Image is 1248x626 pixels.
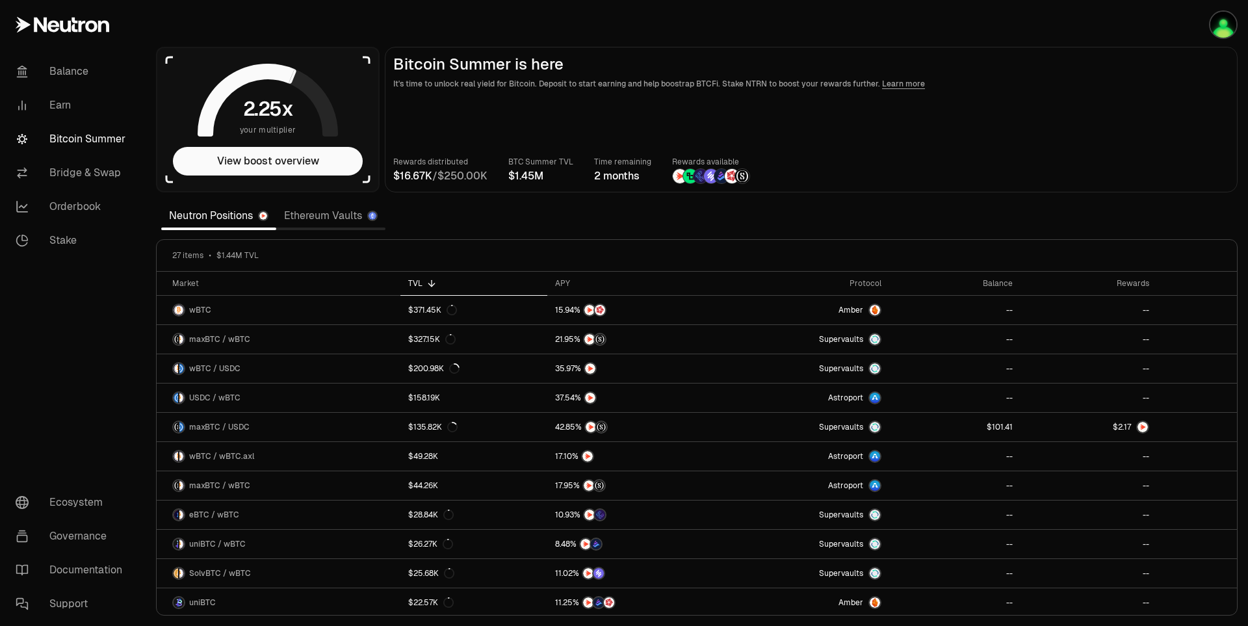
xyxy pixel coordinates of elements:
[584,510,595,520] img: NTRN
[400,588,547,617] a: $22.57K
[838,305,863,315] span: Amber
[189,539,246,549] span: uniBTC / wBTC
[179,334,184,345] img: wBTC Logo
[555,479,710,492] button: NTRNStructured Points
[1210,12,1236,38] img: Sergsub
[726,278,881,289] div: Protocol
[897,278,1013,289] div: Balance
[400,471,547,500] a: $44.26K
[547,325,718,354] a: NTRNStructured Points
[889,530,1020,558] a: --
[594,168,651,184] div: 2 months
[547,354,718,383] a: NTRN
[718,384,889,412] a: Astroport
[369,212,376,220] img: Ethereum Logo
[585,363,595,374] img: NTRN
[593,568,604,579] img: Solv Points
[5,122,140,156] a: Bitcoin Summer
[5,88,140,122] a: Earn
[179,451,184,462] img: wBTC.axl Logo
[718,325,889,354] a: SupervaultsSupervaults
[889,325,1020,354] a: --
[189,451,254,462] span: wBTC / wBTC.axl
[408,305,457,315] div: $371.45K
[157,354,400,383] a: wBTC LogoUSDC LogowBTC / USDC
[718,530,889,558] a: SupervaultsSupervaults
[174,451,178,462] img: wBTC Logo
[172,250,203,261] span: 27 items
[400,296,547,324] a: $371.45K
[408,451,438,462] div: $49.28K
[584,305,595,315] img: NTRN
[547,384,718,412] a: NTRN
[240,124,296,137] span: your multiplier
[508,155,573,168] p: BTC Summer TVL
[393,77,1229,90] p: It's time to unlock real yield for Bitcoin. Deposit to start earning and help boostrap BTCFi. Sta...
[189,334,250,345] span: maxBTC / wBTC
[5,224,140,257] a: Stake
[1020,325,1157,354] a: --
[870,334,880,345] img: Supervaults
[408,393,440,403] div: $158.19K
[5,486,140,519] a: Ecosystem
[5,587,140,621] a: Support
[819,510,863,520] span: Supervaults
[189,510,239,520] span: eBTC / wBTC
[870,539,880,549] img: Supervaults
[594,155,651,168] p: Time remaining
[157,588,400,617] a: uniBTC LogouniBTC
[555,567,710,580] button: NTRNSolv Points
[555,450,710,463] button: NTRN
[819,363,863,374] span: Supervaults
[718,471,889,500] a: Astroport
[583,597,593,608] img: NTRN
[704,169,718,183] img: Solv Points
[393,168,487,184] div: /
[174,305,184,315] img: wBTC Logo
[189,305,211,315] span: wBTC
[819,334,863,345] span: Supervaults
[393,155,487,168] p: Rewards distributed
[408,334,456,345] div: $327.15K
[870,422,880,432] img: Supervaults
[889,384,1020,412] a: --
[400,325,547,354] a: $327.15K
[189,363,240,374] span: wBTC / USDC
[683,169,697,183] img: Lombard Lux
[889,442,1020,471] a: --
[604,597,614,608] img: Mars Fragments
[583,568,593,579] img: NTRN
[555,596,710,609] button: NTRNBedrock DiamondsMars Fragments
[157,384,400,412] a: USDC LogowBTC LogoUSDC / wBTC
[595,510,605,520] img: EtherFi Points
[735,169,749,183] img: Structured Points
[586,422,596,432] img: NTRN
[408,422,458,432] div: $135.82K
[547,442,718,471] a: NTRN
[179,363,184,374] img: USDC Logo
[1028,278,1149,289] div: Rewards
[189,597,216,608] span: uniBTC
[547,471,718,500] a: NTRNStructured Points
[584,480,594,491] img: NTRN
[889,471,1020,500] a: --
[819,422,863,432] span: Supervaults
[5,190,140,224] a: Orderbook
[5,55,140,88] a: Balance
[179,480,184,491] img: wBTC Logo
[547,296,718,324] a: NTRNMars Fragments
[828,393,863,403] span: Astroport
[828,480,863,491] span: Astroport
[157,296,400,324] a: wBTC LogowBTC
[870,510,880,520] img: Supervaults
[408,568,454,579] div: $25.68K
[828,451,863,462] span: Astroport
[161,203,276,229] a: Neutron Positions
[408,597,454,608] div: $22.57K
[870,597,880,608] img: Amber
[555,508,710,521] button: NTRNEtherFi Points
[157,501,400,529] a: eBTC LogowBTC LogoeBTC / wBTC
[400,384,547,412] a: $158.19K
[174,568,178,579] img: SolvBTC Logo
[179,422,184,432] img: USDC Logo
